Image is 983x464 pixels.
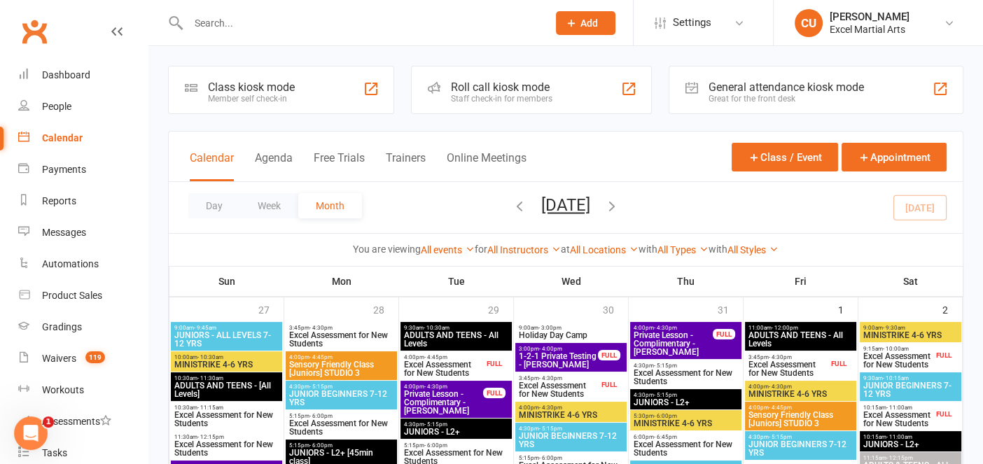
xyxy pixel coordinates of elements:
[718,297,743,321] div: 31
[288,419,394,436] span: Excel Assessment for New Students
[288,442,394,449] span: 5:15pm
[633,363,739,369] span: 4:30pm
[403,331,509,348] span: ADULTS AND TEENS - All Levels
[673,7,711,38] span: Settings
[863,440,958,449] span: JUNIORS - L2+
[18,91,148,122] a: People
[18,185,148,217] a: Reports
[629,267,744,296] th: Thu
[654,392,677,398] span: - 5:15pm
[769,384,792,390] span: - 4:30pm
[863,325,958,331] span: 9:00am
[42,353,76,364] div: Waivers
[748,354,828,360] span: 3:45pm
[858,267,963,296] th: Sat
[709,80,864,94] div: General attendance kiosk mode
[42,195,76,206] div: Reports
[748,440,853,457] span: JUNIOR BEGINNERS 7-12 YRS
[518,432,624,449] span: JUNIOR BEGINNERS 7-12 YRS
[424,325,449,331] span: - 10:30am
[174,440,279,457] span: Excel Assessment for New Students
[838,297,858,321] div: 1
[863,346,933,352] span: 9:15am
[288,384,394,390] span: 4:30pm
[598,379,620,390] div: FULL
[255,151,293,181] button: Agenda
[42,132,83,143] div: Calendar
[240,193,298,218] button: Week
[184,13,538,33] input: Search...
[603,297,628,321] div: 30
[18,122,148,154] a: Calendar
[539,426,562,432] span: - 5:15pm
[42,416,111,427] div: Assessments
[298,193,362,218] button: Month
[863,455,958,461] span: 11:15am
[830,23,909,36] div: Excel Martial Arts
[883,346,909,352] span: - 10:00am
[421,244,475,255] a: All events
[424,421,447,428] span: - 5:15pm
[863,331,958,339] span: MINISTRIKE 4-6 YRS
[518,405,624,411] span: 4:00pm
[518,352,599,369] span: 1-2-1 Private Testing - [PERSON_NAME]
[17,14,52,49] a: Clubworx
[208,80,295,94] div: Class kiosk mode
[373,297,398,321] div: 28
[258,297,284,321] div: 27
[42,101,71,112] div: People
[284,267,399,296] th: Mon
[18,217,148,248] a: Messages
[483,358,506,369] div: FULL
[709,94,864,104] div: Great for the front desk
[403,390,484,415] span: Private Lesson - Complimentary - [PERSON_NAME]
[42,321,82,332] div: Gradings
[386,151,426,181] button: Trainers
[42,258,99,269] div: Automations
[633,434,739,440] span: 6:00pm
[748,434,853,440] span: 4:30pm
[633,419,739,428] span: MINISTRIKE 4-6 YRS
[514,267,629,296] th: Wed
[863,405,933,411] span: 10:15am
[883,325,905,331] span: - 9:30am
[403,360,484,377] span: Excel Assessment for New Students
[654,413,677,419] span: - 6:00pm
[654,325,677,331] span: - 4:30pm
[518,375,599,381] span: 3:45pm
[208,94,295,104] div: Member self check-in
[633,325,713,331] span: 4:00pm
[403,384,484,390] span: 4:00pm
[744,267,858,296] th: Fri
[353,244,421,255] strong: You are viewing
[748,360,828,377] span: Excel Assessment for New Students
[541,195,590,215] button: [DATE]
[85,351,105,363] span: 119
[639,244,657,255] strong: with
[43,416,54,428] span: 1
[633,369,739,386] span: Excel Assessment for New Students
[288,360,394,377] span: Sensory Friendly Class [Juniors] STUDIO 3
[769,354,792,360] span: - 4:30pm
[18,343,148,374] a: Waivers 119
[309,384,333,390] span: - 5:15pm
[488,297,513,321] div: 29
[633,413,739,419] span: 5:30pm
[538,325,562,331] span: - 3:00pm
[42,69,90,80] div: Dashboard
[18,406,148,437] a: Assessments
[403,421,509,428] span: 4:30pm
[828,358,850,369] div: FULL
[518,455,624,461] span: 5:15pm
[886,455,913,461] span: - 12:15pm
[451,94,552,104] div: Staff check-in for members
[561,244,570,255] strong: at
[174,411,279,428] span: Excel Assessment for New Students
[518,411,624,419] span: MINISTRIKE 4-6 YRS
[654,434,677,440] span: - 6:45pm
[475,244,487,255] strong: for
[403,325,509,331] span: 9:30am
[518,426,624,432] span: 4:30pm
[194,325,216,331] span: - 9:45am
[197,434,224,440] span: - 12:15pm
